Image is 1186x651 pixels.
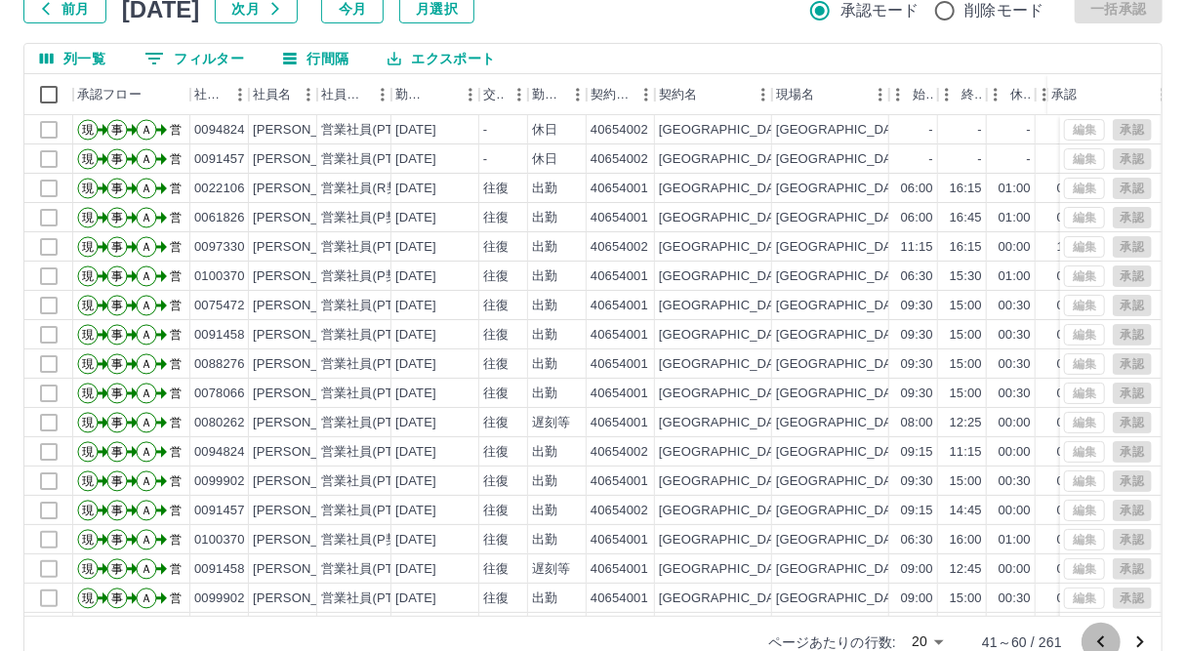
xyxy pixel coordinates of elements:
text: Ａ [141,269,152,283]
div: 承認 [1047,74,1149,115]
div: [GEOGRAPHIC_DATA] [659,414,794,432]
div: 終業 [961,74,983,115]
div: [GEOGRAPHIC_DATA] [659,150,794,169]
div: [GEOGRAPHIC_DATA]立[GEOGRAPHIC_DATA]教育学校 [776,414,1110,432]
div: [PERSON_NAME] [253,355,359,374]
div: 往復 [483,238,509,257]
div: 出勤 [532,443,557,462]
div: [DATE] [395,121,436,140]
text: Ａ [141,445,152,459]
div: [PERSON_NAME] [253,150,359,169]
div: [DATE] [395,443,436,462]
div: 11:15 [901,238,933,257]
div: [GEOGRAPHIC_DATA] [659,121,794,140]
div: 00:00 [999,238,1031,257]
text: 現 [82,416,94,429]
button: メニュー [749,80,778,109]
div: 40654001 [591,472,648,491]
div: 往復 [483,355,509,374]
div: 勤務日 [391,74,479,115]
div: [GEOGRAPHIC_DATA] [659,267,794,286]
div: [PERSON_NAME] [253,121,359,140]
div: 契約コード [587,74,655,115]
div: 営業社員(P契約) [321,267,416,286]
div: 0097330 [194,238,245,257]
div: [GEOGRAPHIC_DATA]立[GEOGRAPHIC_DATA]教育学校 [776,326,1110,345]
text: Ａ [141,182,152,195]
div: 往復 [483,531,509,549]
text: 現 [82,445,94,459]
button: メニュー [456,80,485,109]
div: [DATE] [395,150,436,169]
div: - [978,150,982,169]
div: [GEOGRAPHIC_DATA]立[GEOGRAPHIC_DATA]教育学校売店 [776,150,1135,169]
div: 出勤 [532,209,557,227]
text: 事 [111,474,123,488]
text: 営 [170,328,182,342]
div: 09:30 [901,326,933,345]
div: 往復 [483,502,509,520]
div: 営業社員(PT契約) [321,297,424,315]
div: [GEOGRAPHIC_DATA]立[GEOGRAPHIC_DATA]教育学校 [776,472,1110,491]
div: 往復 [483,267,509,286]
div: 営業社員(PT契約) [321,121,424,140]
div: [PERSON_NAME] [253,414,359,432]
button: 列選択 [24,44,121,73]
div: 15:00 [950,326,982,345]
div: 09:15 [1057,443,1089,462]
div: 出勤 [532,297,557,315]
div: 01:00 [999,267,1031,286]
div: [GEOGRAPHIC_DATA]立[GEOGRAPHIC_DATA]教育学校 [776,209,1110,227]
text: 現 [82,123,94,137]
div: 0061826 [194,209,245,227]
div: [GEOGRAPHIC_DATA] [659,355,794,374]
div: [DATE] [395,238,436,257]
div: - [483,150,487,169]
text: 営 [170,240,182,254]
div: [DATE] [395,414,436,432]
text: 現 [82,504,94,517]
div: 15:00 [950,472,982,491]
div: [PERSON_NAME] [253,502,359,520]
div: 往復 [483,443,509,462]
div: [GEOGRAPHIC_DATA] [659,472,794,491]
div: 15:00 [950,297,982,315]
text: 事 [111,269,123,283]
div: 往復 [483,414,509,432]
text: 営 [170,504,182,517]
div: 営業社員(P契約) [321,209,416,227]
div: 営業社員(PT契約) [321,326,424,345]
div: 00:30 [999,355,1031,374]
button: メニュー [505,80,534,109]
div: [DATE] [395,209,436,227]
div: 承認フロー [77,74,142,115]
div: 出勤 [532,472,557,491]
div: [GEOGRAPHIC_DATA]立[GEOGRAPHIC_DATA]教育学校売店 [776,238,1135,257]
text: 現 [82,182,94,195]
text: 事 [111,445,123,459]
div: 40654002 [591,238,648,257]
text: Ａ [141,211,152,224]
div: 16:15 [950,180,982,198]
text: 事 [111,123,123,137]
div: - [483,121,487,140]
div: [DATE] [395,355,436,374]
div: 往復 [483,209,509,227]
div: 0094824 [194,121,245,140]
div: 09:30 [901,472,933,491]
div: 社員名 [249,74,317,115]
text: 事 [111,328,123,342]
div: 06:00 [901,180,933,198]
div: 16:45 [950,209,982,227]
div: 始業 [889,74,938,115]
div: 00:30 [999,326,1031,345]
div: 01:00 [999,531,1031,549]
div: 00:30 [999,472,1031,491]
div: 05:10 [1057,414,1089,432]
div: [DATE] [395,531,436,549]
div: 0100370 [194,531,245,549]
div: 12:25 [950,414,982,432]
div: [GEOGRAPHIC_DATA]立[GEOGRAPHIC_DATA]教育学校 [776,531,1110,549]
div: [PERSON_NAME] [253,297,359,315]
div: 0100370 [194,267,245,286]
